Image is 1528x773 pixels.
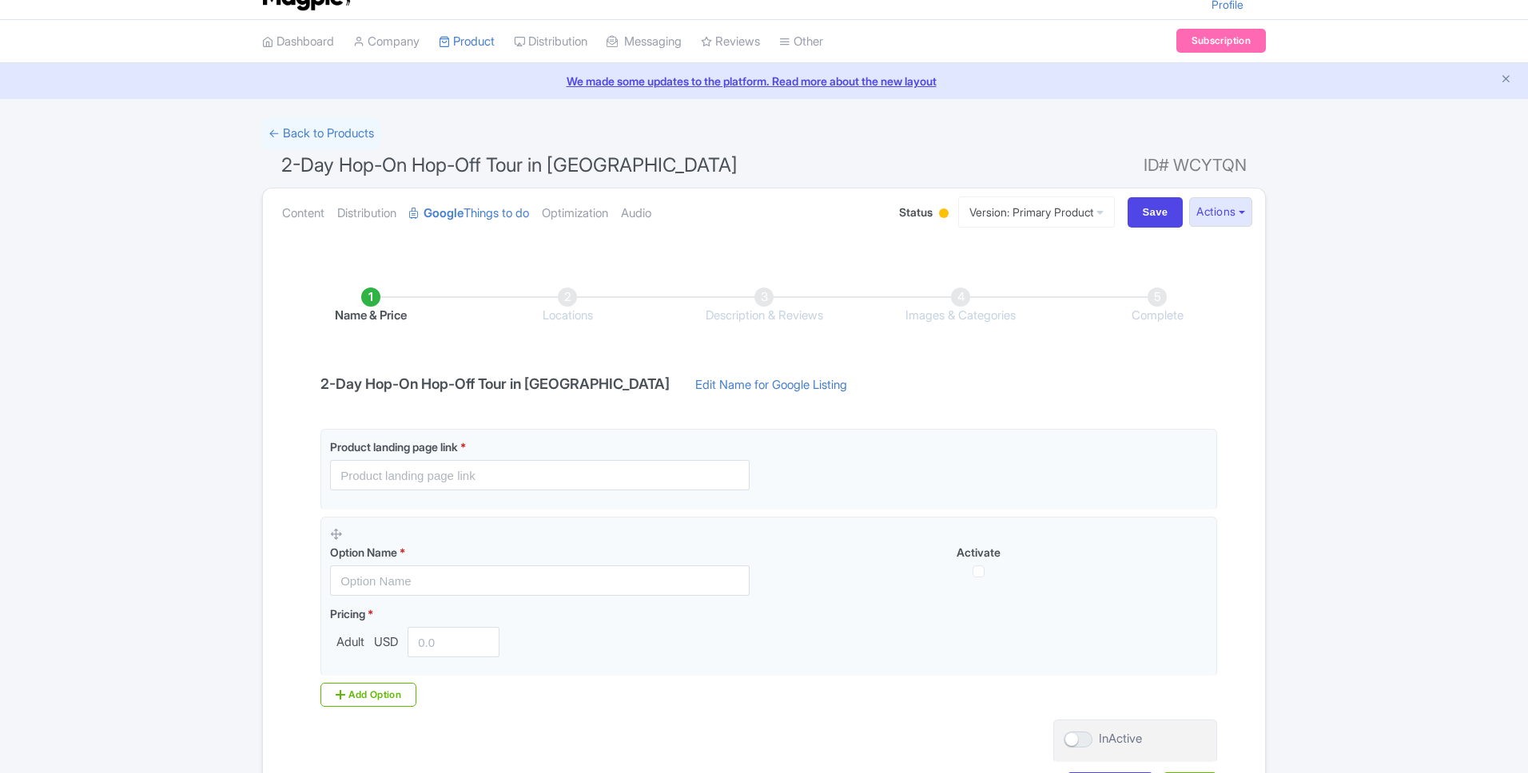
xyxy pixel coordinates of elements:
span: Option Name [330,545,397,559]
li: Name & Price [273,287,469,325]
input: Save [1128,197,1184,228]
a: GoogleThings to do [409,188,529,239]
li: Locations [469,287,666,325]
a: Product [439,20,495,64]
a: ← Back to Products [262,118,380,149]
a: Audio [621,188,651,239]
span: 2-Day Hop-On Hop-Off Tour in [GEOGRAPHIC_DATA] [281,153,738,176]
input: Option Name [330,565,750,596]
span: USD [371,633,401,652]
a: Other [779,20,823,64]
a: Optimization [542,188,608,239]
a: Dashboard [262,20,334,64]
button: Close announcement [1500,71,1512,89]
a: Subscription [1176,29,1266,53]
li: Complete [1059,287,1255,325]
div: InActive [1099,730,1142,748]
strong: Google [424,204,464,223]
li: Description & Reviews [666,287,862,325]
span: Activate [957,545,1001,559]
span: Status [899,204,933,220]
span: Product landing page link [330,440,458,454]
a: Edit Name for Google Listing [679,376,863,402]
button: Actions [1189,197,1252,227]
a: We made some updates to the platform. Read more about the new layout [10,73,1518,89]
a: Distribution [337,188,396,239]
div: Building [936,202,952,227]
a: Reviews [701,20,760,64]
a: Messaging [607,20,682,64]
a: Distribution [514,20,587,64]
li: Images & Categories [862,287,1059,325]
div: Add Option [320,683,416,707]
span: ID# WCYTQN [1144,149,1247,181]
span: Pricing [330,607,365,620]
span: Adult [330,633,371,652]
a: Content [282,188,324,239]
a: Company [353,20,420,64]
input: 0.0 [408,627,499,657]
h4: 2-Day Hop-On Hop-Off Tour in [GEOGRAPHIC_DATA] [311,376,679,392]
input: Product landing page link [330,460,750,490]
a: Version: Primary Product [958,196,1115,228]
